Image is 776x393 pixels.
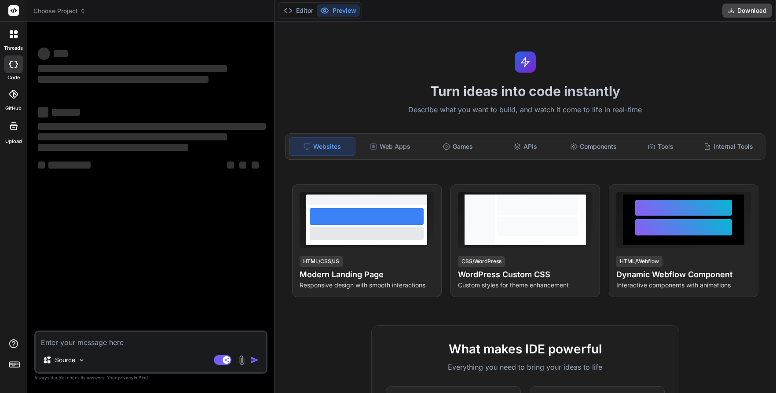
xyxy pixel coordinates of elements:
[616,268,751,281] h4: Dynamic Webflow Component
[280,104,771,116] p: Describe what you want to build, and watch it come to life in real-time
[317,4,360,17] button: Preview
[425,137,491,156] div: Games
[300,281,434,290] p: Responsive design with smooth interactions
[280,4,317,17] button: Editor
[54,50,68,57] span: ‌
[38,65,227,72] span: ‌
[386,340,665,358] h2: What makes IDE powerful
[78,356,85,364] img: Pick Models
[48,162,91,169] span: ‌
[52,109,80,116] span: ‌
[33,7,86,15] span: Choose Project
[458,281,593,290] p: Custom styles for theme enhancement
[227,162,234,169] span: ‌
[628,137,694,156] div: Tools
[616,256,663,267] div: HTML/Webflow
[458,268,593,281] h4: WordPress Custom CSS
[38,133,227,140] span: ‌
[4,44,23,52] label: threads
[560,137,626,156] div: Components
[289,137,356,156] div: Websites
[237,355,247,365] img: attachment
[239,162,246,169] span: ‌
[5,105,22,112] label: GitHub
[252,162,259,169] span: ‌
[38,107,48,118] span: ‌
[38,76,209,83] span: ‌
[5,138,22,145] label: Upload
[300,256,343,267] div: HTML/CSS/JS
[38,48,50,60] span: ‌
[280,83,771,99] h1: Turn ideas into code instantly
[695,137,761,156] div: Internal Tools
[38,162,45,169] span: ‌
[7,74,20,81] label: code
[38,144,188,151] span: ‌
[118,375,134,380] span: privacy
[300,268,434,281] h4: Modern Landing Page
[458,256,505,267] div: CSS/WordPress
[386,362,665,372] p: Everything you need to bring your ideas to life
[55,356,75,364] p: Source
[722,4,772,18] button: Download
[493,137,559,156] div: APIs
[38,123,266,130] span: ‌
[34,374,267,382] p: Always double-check its answers. Your in Bind
[250,356,259,364] img: icon
[357,137,423,156] div: Web Apps
[616,281,751,290] p: Interactive components with animations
